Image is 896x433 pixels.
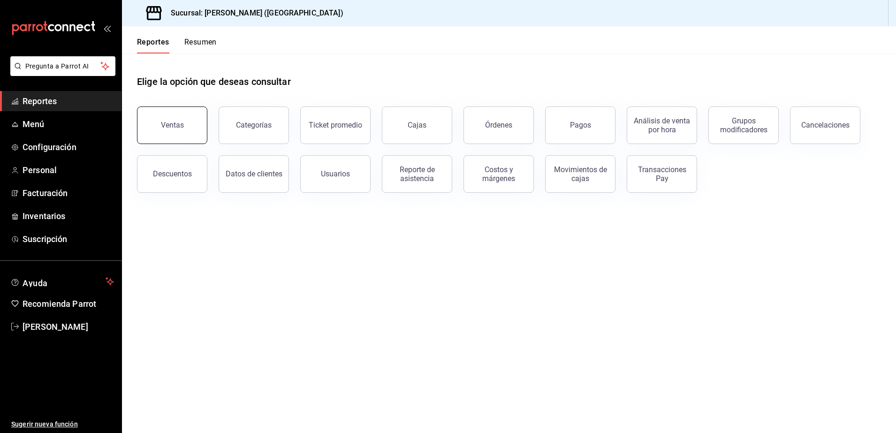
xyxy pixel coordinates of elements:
[790,106,860,144] button: Cancelaciones
[382,106,452,144] button: Cajas
[470,165,528,183] div: Costos y márgenes
[184,38,217,53] button: Resumen
[627,106,697,144] button: Análisis de venta por hora
[163,8,343,19] h3: Sucursal: [PERSON_NAME] ([GEOGRAPHIC_DATA])
[570,121,591,129] div: Pagos
[300,155,371,193] button: Usuarios
[408,121,426,129] div: Cajas
[23,141,114,153] span: Configuración
[219,155,289,193] button: Datos de clientes
[25,61,101,71] span: Pregunta a Parrot AI
[463,155,534,193] button: Costos y márgenes
[388,165,446,183] div: Reporte de asistencia
[485,121,512,129] div: Órdenes
[23,233,114,245] span: Suscripción
[23,210,114,222] span: Inventarios
[137,75,291,89] h1: Elige la opción que deseas consultar
[551,165,609,183] div: Movimientos de cajas
[11,419,114,429] span: Sugerir nueva función
[382,155,452,193] button: Reporte de asistencia
[10,56,115,76] button: Pregunta a Parrot AI
[545,155,615,193] button: Movimientos de cajas
[236,121,272,129] div: Categorías
[137,155,207,193] button: Descuentos
[137,106,207,144] button: Ventas
[321,169,350,178] div: Usuarios
[23,320,114,333] span: [PERSON_NAME]
[219,106,289,144] button: Categorías
[714,116,773,134] div: Grupos modificadores
[627,155,697,193] button: Transacciones Pay
[309,121,362,129] div: Ticket promedio
[7,68,115,78] a: Pregunta a Parrot AI
[137,38,169,53] button: Reportes
[801,121,850,129] div: Cancelaciones
[23,118,114,130] span: Menú
[137,38,217,53] div: navigation tabs
[23,164,114,176] span: Personal
[23,276,102,287] span: Ayuda
[545,106,615,144] button: Pagos
[708,106,779,144] button: Grupos modificadores
[23,187,114,199] span: Facturación
[633,116,691,134] div: Análisis de venta por hora
[633,165,691,183] div: Transacciones Pay
[161,121,184,129] div: Ventas
[23,297,114,310] span: Recomienda Parrot
[226,169,282,178] div: Datos de clientes
[153,169,192,178] div: Descuentos
[463,106,534,144] button: Órdenes
[103,24,111,32] button: open_drawer_menu
[23,95,114,107] span: Reportes
[300,106,371,144] button: Ticket promedio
